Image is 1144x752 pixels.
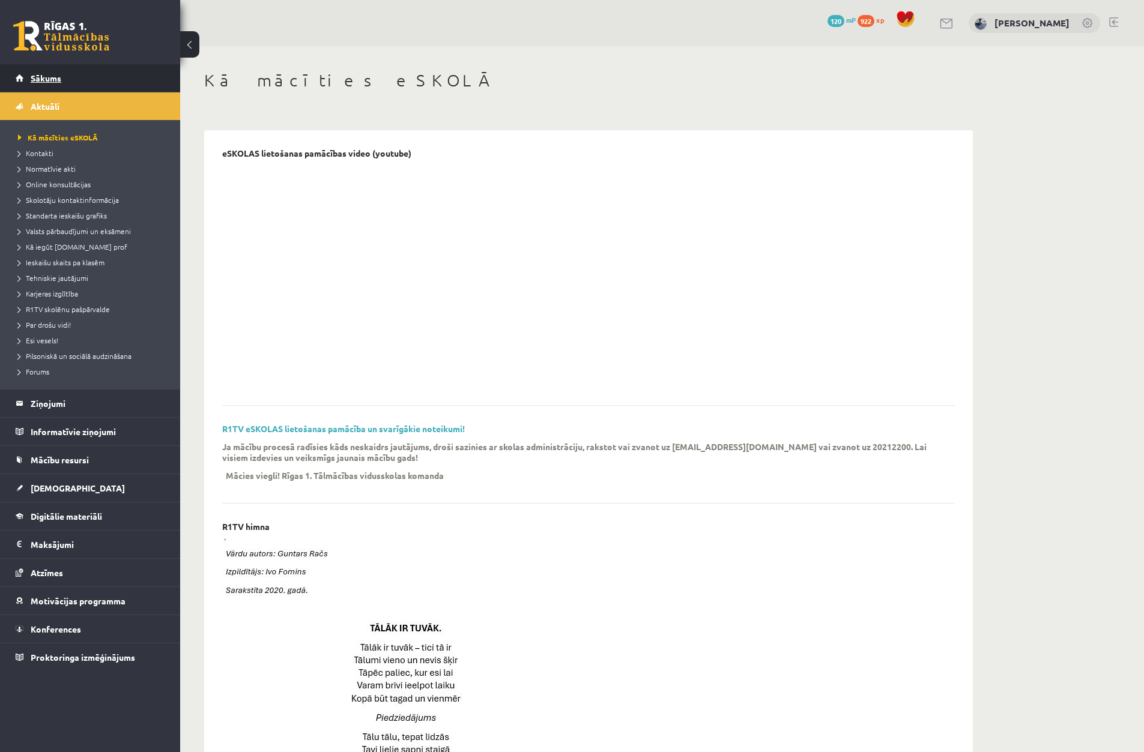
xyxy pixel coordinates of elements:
[31,624,81,634] span: Konferences
[31,595,126,606] span: Motivācijas programma
[16,559,165,586] a: Atzīmes
[18,211,107,220] span: Standarta ieskaišu grafiks
[18,304,110,314] span: R1TV skolēnu pašpārvalde
[16,474,165,502] a: [DEMOGRAPHIC_DATA]
[18,148,168,158] a: Kontakti
[31,418,165,445] legend: Informatīvie ziņojumi
[18,242,127,251] span: Kā iegūt [DOMAIN_NAME] prof
[31,511,102,522] span: Digitālie materiāli
[31,454,89,465] span: Mācību resursi
[18,351,132,361] span: Pilsoniskā un sociālā audzināšana
[18,179,91,189] span: Online konsultācijas
[18,272,168,283] a: Tehniskie jautājumi
[18,164,76,173] span: Normatīvie akti
[31,531,165,558] legend: Maksājumi
[16,92,165,120] a: Aktuāli
[31,567,63,578] span: Atzīmes
[282,470,444,481] p: Rīgas 1. Tālmācības vidusskolas komanda
[16,446,165,474] a: Mācību resursi
[222,423,465,434] a: R1TV eSKOLAS lietošanas pamācība un svarīgākie noteikumi!
[226,470,280,481] p: Mācies viegli!
[16,64,165,92] a: Sākums
[18,273,88,283] span: Tehniskie jautājumi
[18,350,168,361] a: Pilsoniskā un sociālā audzināšana
[18,194,168,205] a: Skolotāju kontaktinformācija
[204,70,973,91] h1: Kā mācīties eSKOLĀ
[31,483,125,493] span: [DEMOGRAPHIC_DATA]
[16,418,165,445] a: Informatīvie ziņojumi
[222,441,937,463] p: Ja mācību procesā radīsies kāds neskaidrs jautājums, droši sazinies ar skolas administrāciju, rak...
[18,319,168,330] a: Par drošu vidi!
[31,73,61,83] span: Sākums
[975,18,987,30] img: Endijs Laizāns
[18,320,71,329] span: Par drošu vidi!
[846,15,856,25] span: mP
[18,288,168,299] a: Karjeras izglītība
[18,241,168,252] a: Kā iegūt [DOMAIN_NAME] prof
[18,163,168,174] a: Normatīvie akti
[31,390,165,417] legend: Ziņojumi
[18,226,168,236] a: Valsts pārbaudījumi un eksāmeni
[222,148,411,158] p: eSKOLAS lietošanas pamācības video (youtube)
[18,226,131,236] span: Valsts pārbaudījumi un eksāmeni
[18,210,168,221] a: Standarta ieskaišu grafiks
[18,195,119,205] span: Skolotāju kontaktinformācija
[31,101,59,112] span: Aktuāli
[16,531,165,558] a: Maksājumi
[994,17,1070,29] a: [PERSON_NAME]
[18,257,104,267] span: Ieskaišu skaits pa klasēm
[18,179,168,190] a: Online konsultācijas
[16,643,165,671] a: Proktoringa izmēģinājums
[16,502,165,530] a: Digitālie materiāli
[858,15,874,27] span: 922
[876,15,884,25] span: xp
[18,304,168,314] a: R1TV skolēnu pašpārvalde
[828,15,844,27] span: 120
[18,132,168,143] a: Kā mācīties eSKOLĀ
[16,615,165,643] a: Konferences
[18,148,53,158] span: Kontakti
[13,21,109,51] a: Rīgas 1. Tālmācības vidusskola
[828,15,856,25] a: 120 mP
[18,335,168,346] a: Esi vesels!
[16,390,165,417] a: Ziņojumi
[18,257,168,268] a: Ieskaišu skaits pa klasēm
[18,335,58,345] span: Esi vesels!
[18,133,98,142] span: Kā mācīties eSKOLĀ
[222,522,270,532] p: R1TV himna
[16,587,165,615] a: Motivācijas programma
[18,289,78,298] span: Karjeras izglītība
[18,366,168,377] a: Forums
[31,652,135,663] span: Proktoringa izmēģinājums
[858,15,890,25] a: 922 xp
[18,367,49,376] span: Forums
